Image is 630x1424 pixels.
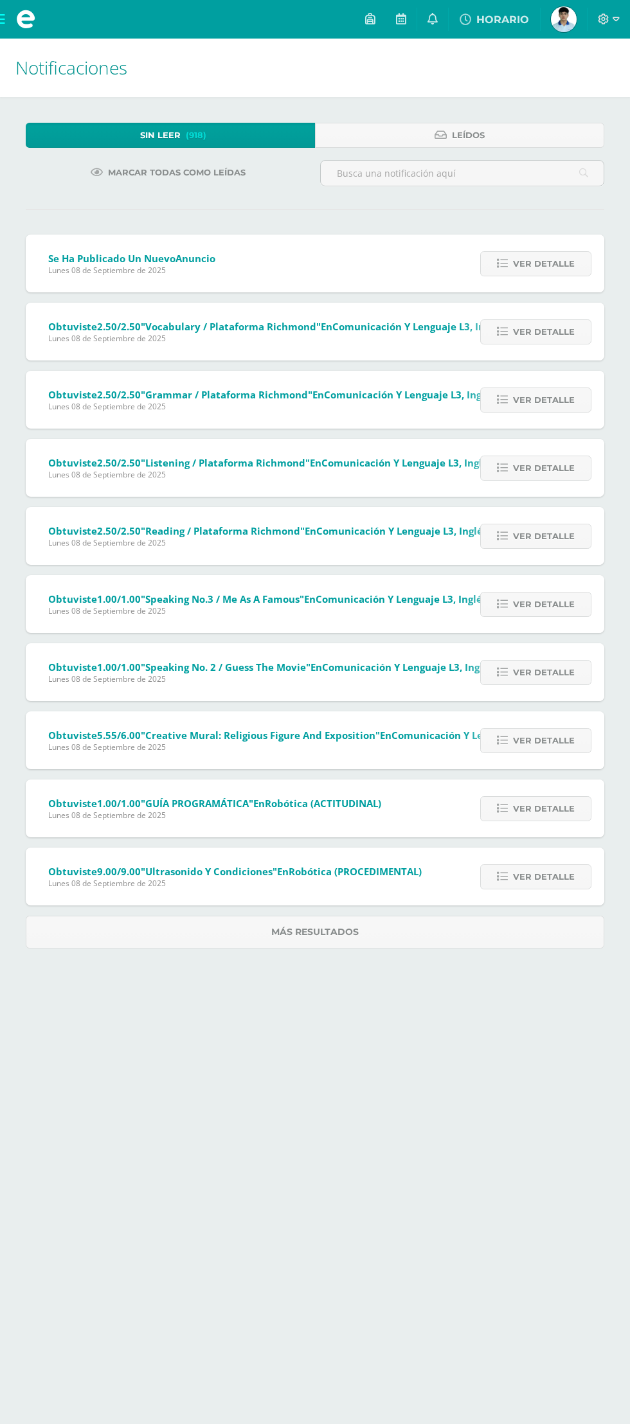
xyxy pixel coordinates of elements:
span: Ver detalle [513,524,575,548]
span: Anuncio [175,252,215,265]
span: Ver detalle [513,252,575,276]
span: Ver detalle [513,797,575,821]
span: "Reading / Plataforma Richmond" [141,524,305,537]
span: Comunicación y Lenguaje L3, Inglés 5 (PROCEDIMENTAL) [332,320,602,333]
span: 5.55/6.00 [97,729,141,742]
span: Obtuviste en [48,524,586,537]
span: "Speaking No. 2 / Guess the movie" [141,661,310,673]
span: 1.00/1.00 [97,797,141,810]
span: Obtuviste en [48,456,591,469]
span: Ver detalle [513,456,575,480]
span: Lunes 08 de Septiembre de 2025 [48,673,591,684]
span: Comunicación y Lenguaje L3, Inglés 5 (PROCEDIMENTAL) [322,661,591,673]
span: 9.00/9.00 [97,865,141,878]
img: f016dac623c652bfe775126647038834.png [551,6,577,32]
span: Obtuviste en [48,865,422,878]
span: Se ha publicado un nuevo [48,252,215,265]
span: Robótica (ACTITUDINAL) [265,797,381,810]
span: Lunes 08 de Septiembre de 2025 [48,401,593,412]
span: "Creative Mural: Religious Figure and exposition" [141,729,380,742]
a: Más resultados [26,916,604,948]
span: Lunes 08 de Septiembre de 2025 [48,265,215,276]
a: Marcar todas como leídas [75,160,262,185]
span: Lunes 08 de Septiembre de 2025 [48,333,602,344]
span: Comunicación y Lenguaje L3, Inglés 5 (PROCEDIMENTAL) [321,456,591,469]
span: "GUÍA PROGRAMÁTICA" [141,797,253,810]
span: Obtuviste en [48,320,602,333]
span: Lunes 08 de Septiembre de 2025 [48,605,585,616]
span: Comunicación y Lenguaje L3, Inglés 5 (PROCEDIMENTAL) [316,524,586,537]
span: Lunes 08 de Septiembre de 2025 [48,469,591,480]
span: "Ultrasonido y Condiciones" [141,865,277,878]
span: "Grammar / Plataforma Richmond" [141,388,312,401]
span: Ver detalle [513,729,575,752]
span: Lunes 08 de Septiembre de 2025 [48,537,586,548]
span: 1.00/1.00 [97,661,141,673]
span: 2.50/2.50 [97,320,141,333]
span: "Speaking No.3 / Me as a famous" [141,592,304,605]
span: Notificaciones [15,55,127,80]
span: "Vocabulary / Plataforma Richmond" [141,320,321,333]
input: Busca una notificación aquí [321,161,604,186]
span: Obtuviste en [48,388,593,401]
span: Ver detalle [513,592,575,616]
span: Ver detalle [513,388,575,412]
span: Lunes 08 de Septiembre de 2025 [48,878,422,889]
a: Sin leer(918) [26,123,315,148]
span: Lunes 08 de Septiembre de 2025 [48,810,381,821]
span: 2.50/2.50 [97,456,141,469]
span: Ver detalle [513,865,575,889]
span: Comunicación y Lenguaje L3, Inglés 5 (PROCEDIMENTAL) [324,388,593,401]
span: "Listening / Plataforma Richmond" [141,456,310,469]
span: 2.50/2.50 [97,388,141,401]
span: 1.00/1.00 [97,592,141,605]
span: Obtuviste en [48,797,381,810]
span: Marcar todas como leídas [108,161,246,184]
span: HORARIO [476,13,529,26]
span: (918) [186,123,206,147]
span: Robótica (PROCEDIMENTAL) [289,865,422,878]
span: Comunicación y Lenguaje L3, Inglés 5 (PROCEDIMENTAL) [316,592,585,605]
span: Ver detalle [513,661,575,684]
span: Obtuviste en [48,592,585,605]
span: Leídos [452,123,485,147]
span: 2.50/2.50 [97,524,141,537]
span: Ver detalle [513,320,575,344]
a: Leídos [315,123,604,148]
span: Obtuviste en [48,661,591,673]
span: Sin leer [140,123,181,147]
